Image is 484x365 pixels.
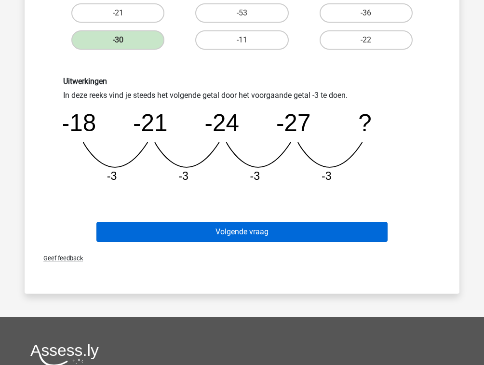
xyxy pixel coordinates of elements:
tspan: -3 [250,170,260,182]
tspan: -27 [276,109,310,136]
tspan: -24 [205,109,239,136]
label: -36 [320,3,413,23]
tspan: -3 [107,170,117,182]
tspan: ? [358,109,372,136]
label: -22 [320,30,413,50]
span: Geef feedback [36,255,83,262]
button: Volgende vraag [96,222,388,242]
label: -21 [71,3,164,23]
label: -11 [195,30,288,50]
h6: Uitwerkingen [63,77,421,86]
label: -53 [195,3,288,23]
tspan: -21 [133,109,167,136]
label: -30 [71,30,164,50]
tspan: -18 [62,109,96,136]
tspan: -3 [322,170,332,182]
tspan: -3 [178,170,188,182]
div: In deze reeks vind je steeds het volgende getal door het voorgaande getal -3 te doen. [56,77,428,191]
